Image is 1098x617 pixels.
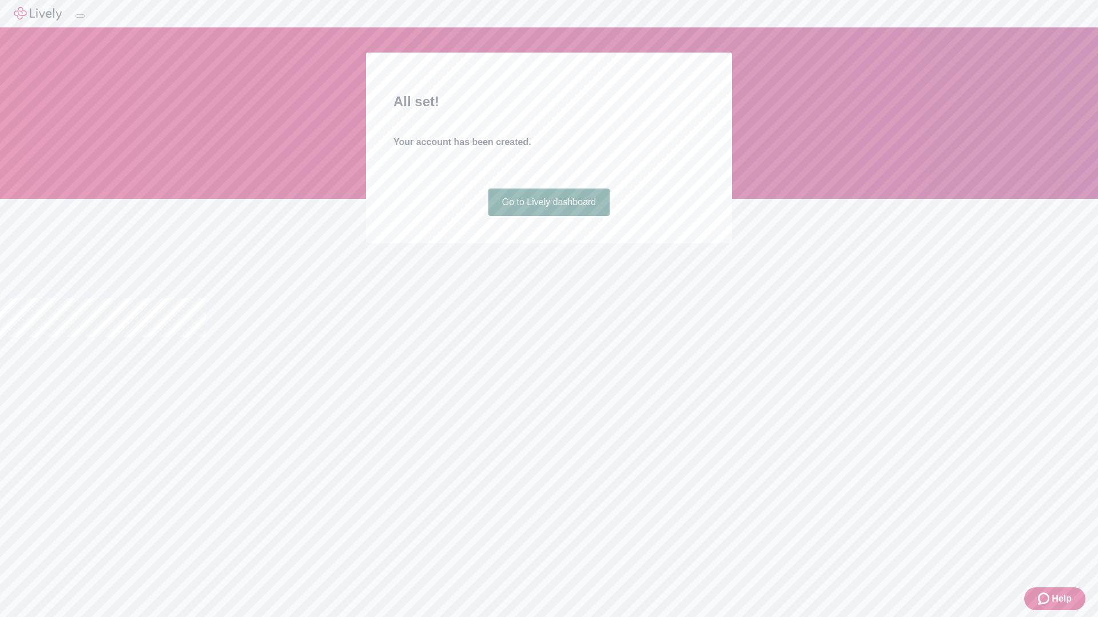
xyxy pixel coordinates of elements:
[14,7,62,21] img: Lively
[1024,587,1085,610] button: Zendesk support iconHelp
[1038,592,1052,606] svg: Zendesk support icon
[75,14,85,18] button: Log out
[488,189,610,216] a: Go to Lively dashboard
[1052,592,1072,606] span: Help
[393,91,705,112] h2: All set!
[393,135,705,149] h4: Your account has been created.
